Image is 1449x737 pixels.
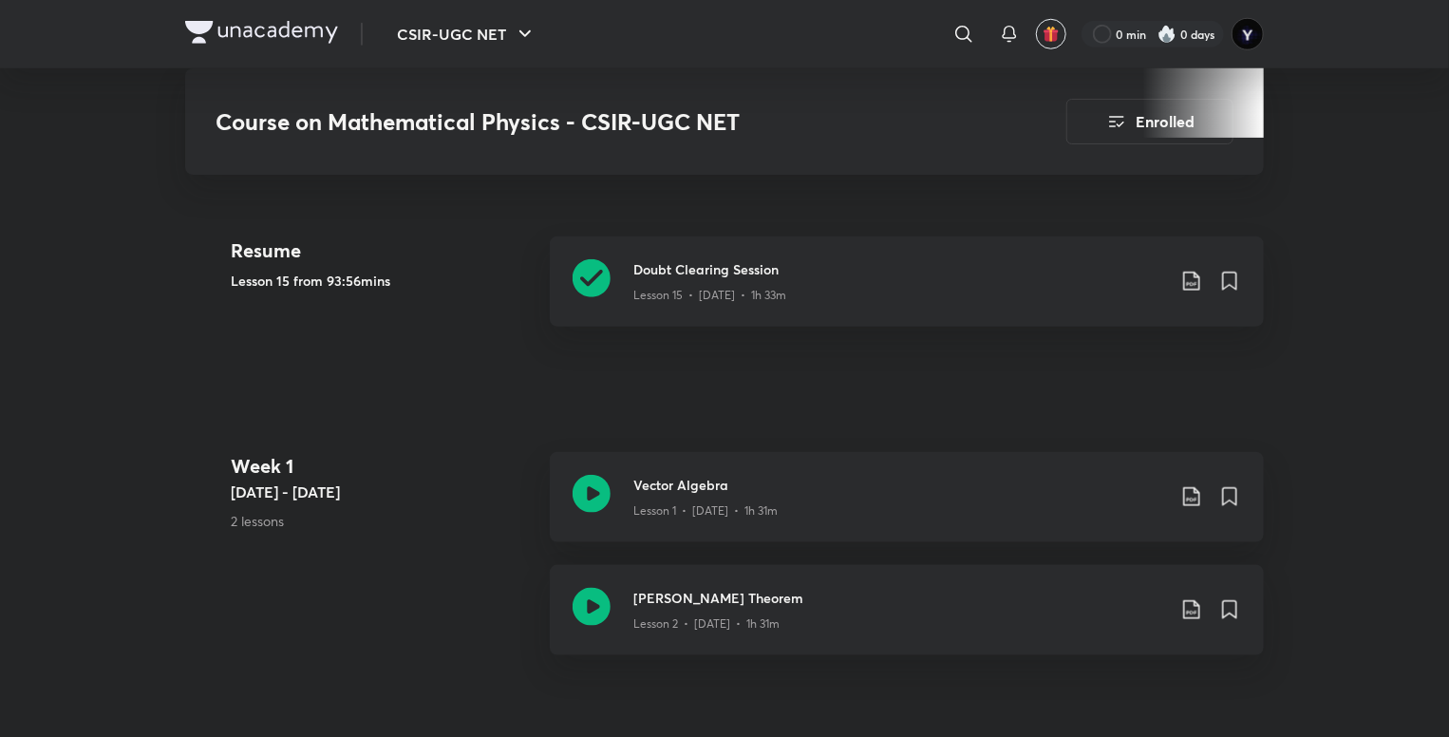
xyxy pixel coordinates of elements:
[550,236,1264,350] a: Doubt Clearing SessionLesson 15 • [DATE] • 1h 33m
[231,481,535,503] h5: [DATE] - [DATE]
[1066,99,1233,144] button: Enrolled
[386,15,548,53] button: CSIR-UGC NET
[216,108,959,136] h3: Course on Mathematical Physics - CSIR-UGC NET
[633,615,780,633] p: Lesson 2 • [DATE] • 1h 31m
[1043,26,1060,43] img: avatar
[633,259,1165,279] h3: Doubt Clearing Session
[633,475,1165,495] h3: Vector Algebra
[550,452,1264,565] a: Vector AlgebraLesson 1 • [DATE] • 1h 31m
[231,511,535,531] p: 2 lessons
[633,588,1165,608] h3: [PERSON_NAME] Theorem
[1232,18,1264,50] img: Yedhukrishna Nambiar
[231,236,535,265] h4: Resume
[231,271,535,291] h5: Lesson 15 from 93:56mins
[633,502,778,520] p: Lesson 1 • [DATE] • 1h 31m
[633,287,786,304] p: Lesson 15 • [DATE] • 1h 33m
[231,452,535,481] h4: Week 1
[550,565,1264,678] a: [PERSON_NAME] TheoremLesson 2 • [DATE] • 1h 31m
[185,21,338,48] a: Company Logo
[185,21,338,44] img: Company Logo
[1157,25,1176,44] img: streak
[1036,19,1066,49] button: avatar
